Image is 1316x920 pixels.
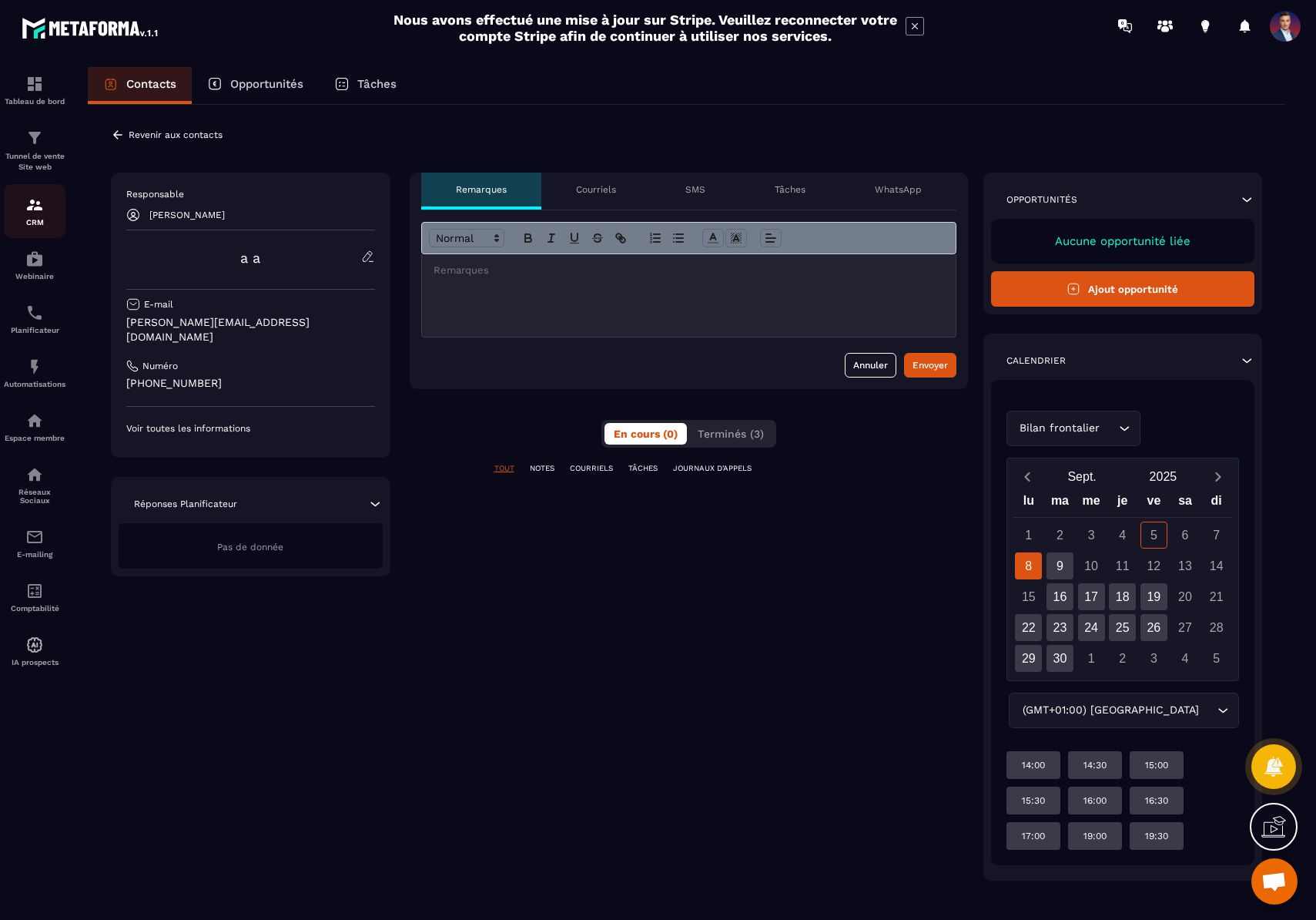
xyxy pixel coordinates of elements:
button: Ajout opportunité [991,271,1255,307]
a: social-networksocial-networkRéseaux Sociaux [4,454,65,516]
p: Remarques [456,183,507,196]
div: 30 [1046,645,1073,672]
div: Search for option [1009,693,1239,728]
div: 7 [1203,522,1230,549]
div: lu [1013,490,1045,517]
img: social-network [25,465,44,484]
img: automations [25,250,44,268]
p: Comptabilité [4,604,65,613]
div: 11 [1109,552,1136,579]
img: formation [25,196,44,214]
div: 15 [1015,583,1042,610]
div: 23 [1046,614,1073,641]
span: Pas de donnée [217,542,283,552]
p: Tunnel de vente Site web [4,151,65,173]
div: 14 [1203,552,1230,579]
button: Previous month [1013,466,1042,487]
a: automationsautomationsEspace membre [4,400,65,454]
p: TÂCHES [628,463,658,474]
a: formationformationCRM [4,184,65,238]
p: [PERSON_NAME] [149,210,225,220]
p: WhatsApp [875,183,922,196]
div: 1 [1078,645,1105,672]
p: 16:00 [1083,794,1107,807]
div: Search for option [1006,411,1140,446]
div: 2 [1046,522,1073,549]
div: 13 [1172,552,1199,579]
p: Opportunités [1006,193,1077,206]
a: emailemailE-mailing [4,516,65,570]
button: Open months overlay [1042,463,1123,490]
div: 24 [1078,614,1105,641]
p: Contacts [126,77,176,91]
div: 16 [1046,583,1073,610]
a: Ouvrir le chat [1251,858,1298,905]
p: 15:00 [1145,759,1168,771]
a: Contacts [88,67,192,104]
img: formation [25,75,44,93]
p: TOUT [494,463,514,474]
img: automations [25,636,44,654]
p: Planificateur [4,326,65,334]
p: Calendrier [1006,354,1066,367]
p: COURRIELS [570,463,613,474]
a: accountantaccountantComptabilité [4,570,65,624]
p: Voir toutes les informations [126,422,375,435]
div: 4 [1172,645,1199,672]
a: formationformationTunnel de vente Site web [4,117,65,184]
div: 12 [1140,552,1167,579]
button: Open years overlay [1123,463,1204,490]
div: 27 [1172,614,1199,641]
img: automations [25,411,44,430]
p: Numéro [142,360,178,372]
p: 19:00 [1083,830,1107,842]
div: 21 [1203,583,1230,610]
img: logo [22,14,160,42]
div: 2 [1109,645,1136,672]
div: 9 [1046,552,1073,579]
span: Bilan frontalier [1016,420,1103,437]
p: 16:30 [1145,794,1168,807]
div: Calendar wrapper [1013,490,1233,672]
p: 14:30 [1083,759,1107,771]
div: 3 [1078,522,1105,549]
input: Search for option [1202,702,1214,719]
div: 8 [1015,552,1042,579]
p: CRM [4,218,65,227]
img: automations [25,358,44,376]
p: Automatisations [4,380,65,388]
img: scheduler [25,304,44,322]
p: 14:00 [1022,759,1045,771]
input: Search for option [1103,420,1115,437]
div: 29 [1015,645,1042,672]
a: automationsautomationsAutomatisations [4,346,65,400]
span: Terminés (3) [698,428,764,440]
div: 3 [1140,645,1167,672]
p: SMS [685,183,705,196]
h2: Nous avons effectué une mise à jour sur Stripe. Veuillez reconnecter votre compte Stripe afin de ... [393,12,898,44]
button: En cours (0) [604,423,687,445]
p: Tâches [775,183,805,196]
p: Opportunités [230,77,303,91]
img: accountant [25,582,44,600]
p: IA prospects [4,658,65,666]
p: NOTES [530,463,554,474]
p: Réseaux Sociaux [4,488,65,505]
img: formation [25,129,44,147]
p: Responsable [126,188,375,200]
div: sa [1170,490,1201,517]
button: Annuler [845,353,896,378]
a: Tâches [319,67,412,104]
div: 1 [1015,522,1042,549]
div: 5 [1203,645,1230,672]
p: Tâches [357,77,397,91]
p: E-mailing [4,550,65,559]
div: 28 [1203,614,1230,641]
div: ma [1044,490,1076,517]
button: Terminés (3) [688,423,773,445]
div: 17 [1078,583,1105,610]
a: schedulerschedulerPlanificateur [4,292,65,346]
button: Next month [1204,466,1232,487]
a: a a [240,250,260,266]
div: Envoyer [912,358,948,373]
